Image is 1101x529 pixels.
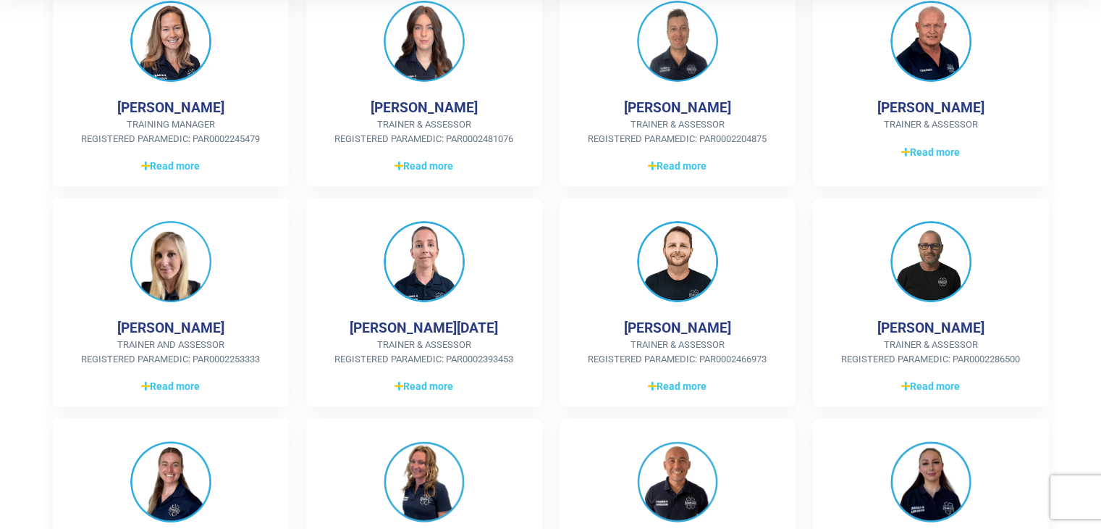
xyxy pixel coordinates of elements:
a: Read more [76,157,266,175]
h4: [PERSON_NAME] [877,99,984,116]
span: Read more [901,379,960,394]
span: Trainer & Assessor Registered Paramedic: PAR0002466973 [583,338,772,366]
span: Read more [648,379,706,394]
img: Chris King [637,1,718,82]
span: Trainer & Assessor Registered Paramedic: PAR0002481076 [329,117,519,146]
span: Trainer & Assessor Registered Paramedic: PAR0002393453 [329,338,519,366]
h4: [PERSON_NAME] [877,320,984,336]
a: Read more [836,143,1026,161]
img: Rachelle Elliott [890,441,971,522]
h4: [PERSON_NAME] [624,99,731,116]
img: Mick Jones [890,221,971,302]
span: Read more [141,159,200,174]
span: Read more [395,379,453,394]
img: Nathan Seidel [637,221,718,302]
a: Read more [329,378,519,395]
img: Jaime Wallis [130,1,211,82]
img: Sophie Lucia Griffiths [384,221,465,302]
span: Read more [901,145,960,160]
span: Read more [395,159,453,174]
img: Leonard Price [637,441,718,522]
a: Read more [76,378,266,395]
h4: [PERSON_NAME] [117,99,224,116]
a: Read more [583,157,772,175]
img: Jennifer Prendergast [130,441,211,522]
h4: [PERSON_NAME] [624,320,731,336]
span: Trainer and Assessor Registered Paramedic: PAR0002253333 [76,338,266,366]
span: Read more [648,159,706,174]
img: Betina Ellul [384,1,465,82]
a: Read more [329,157,519,175]
span: Trainer & Assessor Registered Paramedic: PAR0002204875 [583,117,772,146]
h4: [PERSON_NAME][DATE] [350,320,498,336]
h4: [PERSON_NAME] [117,320,224,336]
span: Trainer & Assessor Registered Paramedic: PAR0002286500 [836,338,1026,366]
span: Read more [141,379,200,394]
img: Jolanta Kfoury [384,441,465,522]
img: Jolene Moss [130,221,211,302]
a: Read more [836,378,1026,395]
h4: [PERSON_NAME] [371,99,478,116]
img: Jens Hojby [890,1,971,82]
span: Training Manager Registered Paramedic: PAR0002245479 [76,117,266,146]
a: Read more [583,378,772,395]
span: Trainer & Assessor [836,117,1026,132]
